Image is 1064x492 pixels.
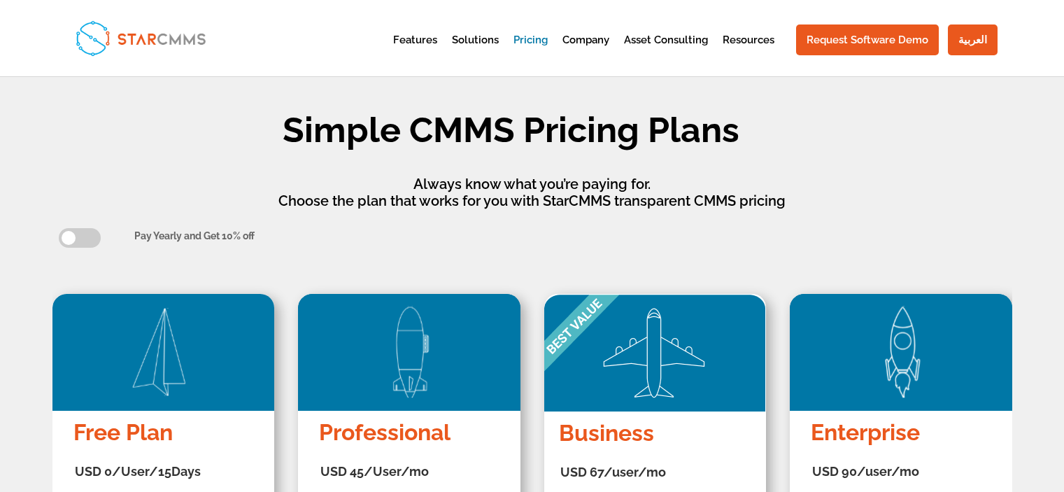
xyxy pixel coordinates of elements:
img: Image [52,293,281,411]
a: Company [562,35,609,69]
a: Features [393,35,437,69]
a: Request Software Demo [796,24,939,55]
h3: USD 45/User/mo [320,465,516,485]
h3: USD 67/user/mo [560,466,769,486]
h4: Professional [319,420,518,451]
a: Pricing [513,35,548,69]
a: العربية [948,24,998,55]
img: Image [544,294,765,412]
img: StarCMMS [70,15,212,61]
a: Asset Consulting [624,35,708,69]
h3: USD 90/user/mo [812,465,1008,485]
h3: USD 0/User/15Days [75,465,271,485]
img: Image [298,293,526,411]
a: Solutions [452,35,499,69]
p: Always know what you’re paying for. Choose the plan that works for you with StarCMMS transparent ... [155,176,910,209]
a: Resources [723,35,774,69]
div: Pay Yearly and Get 10% off [134,228,1005,245]
h4: Enterprise [811,420,1009,451]
img: Image [790,293,1018,411]
h4: Business [559,421,770,452]
h4: Free Plan [73,420,272,451]
h1: Simple CMMS Pricing Plans [113,113,910,155]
